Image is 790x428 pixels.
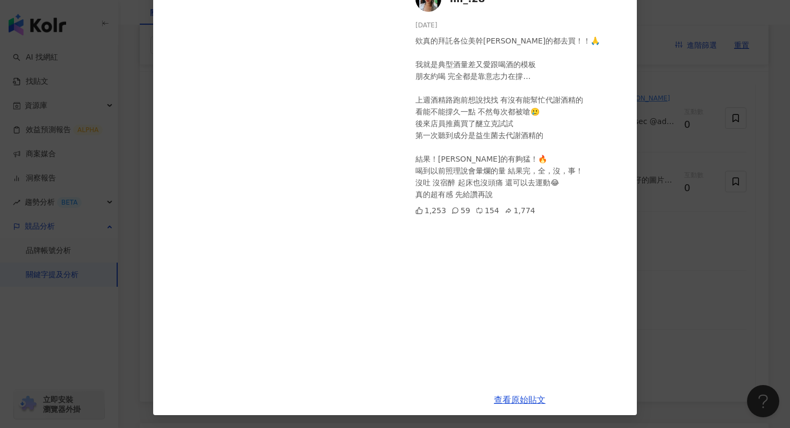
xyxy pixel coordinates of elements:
[415,205,446,216] div: 1,253
[494,395,545,405] a: 查看原始貼文
[415,20,628,31] div: [DATE]
[505,205,535,216] div: 1,774
[476,205,499,216] div: 154
[451,205,470,216] div: 59
[415,35,628,200] div: 欸真的拜託各位美幹[PERSON_NAME]的都去買！！🙏 我就是典型酒量差又愛跟喝酒的模板 朋友約喝 完全都是靠意志力在撐… 上週酒精路跑前想說找找 有沒有能幫忙代謝酒精的 看能不能撐久一點 ...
